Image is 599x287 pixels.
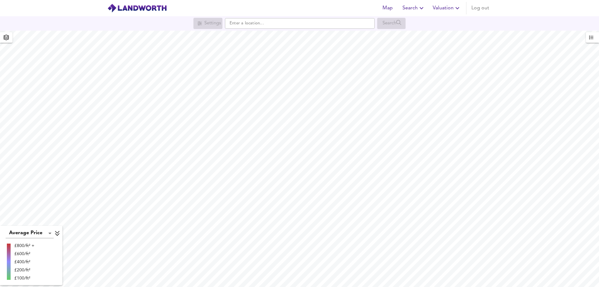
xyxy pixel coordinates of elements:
[6,228,54,238] div: Average Price
[377,18,406,29] div: Search for a location first or explore the map
[469,2,492,14] button: Log out
[400,2,428,14] button: Search
[14,259,34,265] div: £400/ft²
[471,4,489,12] span: Log out
[433,4,461,12] span: Valuation
[430,2,464,14] button: Valuation
[225,18,375,29] input: Enter a location...
[14,267,34,273] div: £200/ft²
[14,251,34,257] div: £600/ft²
[107,3,167,13] img: logo
[377,2,397,14] button: Map
[380,4,395,12] span: Map
[193,18,222,29] div: Search for a location first or explore the map
[14,243,34,249] div: £800/ft² +
[14,275,34,281] div: £100/ft²
[402,4,425,12] span: Search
